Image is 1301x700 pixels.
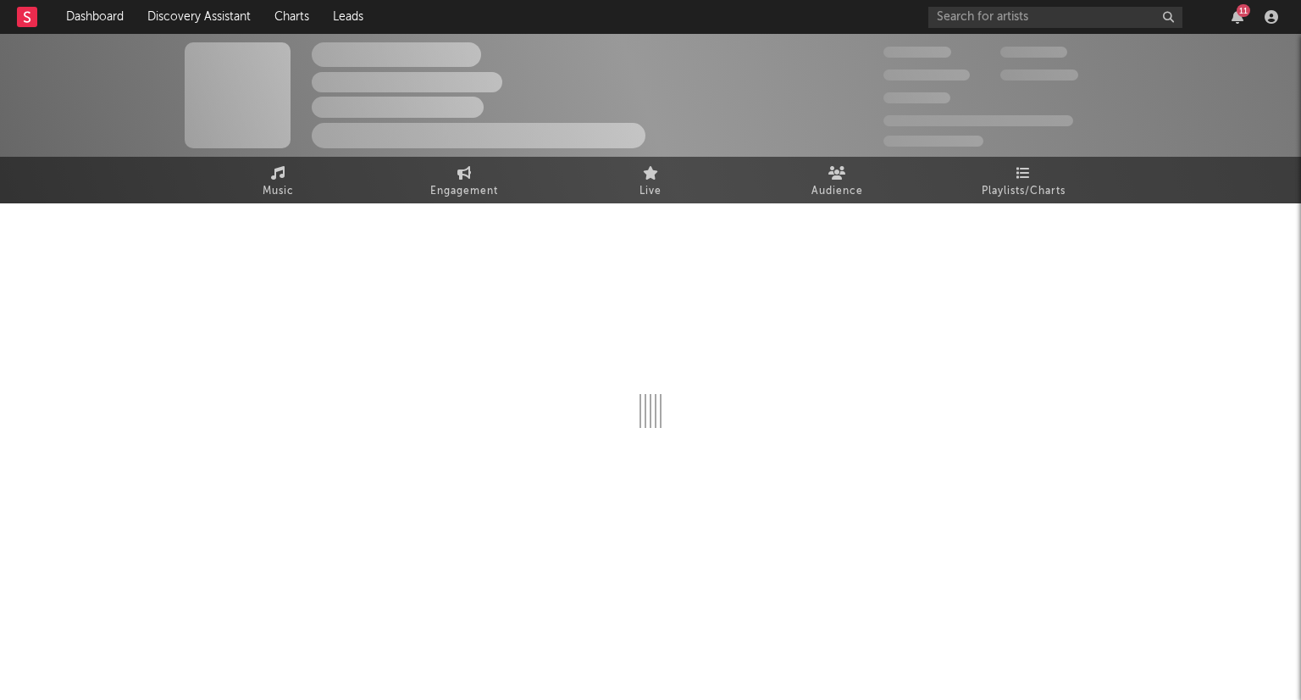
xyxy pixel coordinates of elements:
input: Search for artists [928,7,1182,28]
span: 1.000.000 [1000,69,1078,81]
span: 300.000 [883,47,951,58]
span: 100.000 [1000,47,1067,58]
button: 11 [1232,10,1243,24]
a: Music [185,157,371,203]
span: Engagement [430,181,498,202]
span: Jump Score: 85.0 [883,136,983,147]
span: Playlists/Charts [982,181,1066,202]
a: Playlists/Charts [930,157,1116,203]
span: 100.000 [883,92,950,103]
a: Live [557,157,744,203]
a: Audience [744,157,930,203]
span: 50.000.000 Monthly Listeners [883,115,1073,126]
div: 11 [1237,4,1250,17]
span: 50.000.000 [883,69,970,81]
span: Audience [811,181,863,202]
span: Live [639,181,662,202]
a: Engagement [371,157,557,203]
span: Music [263,181,294,202]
